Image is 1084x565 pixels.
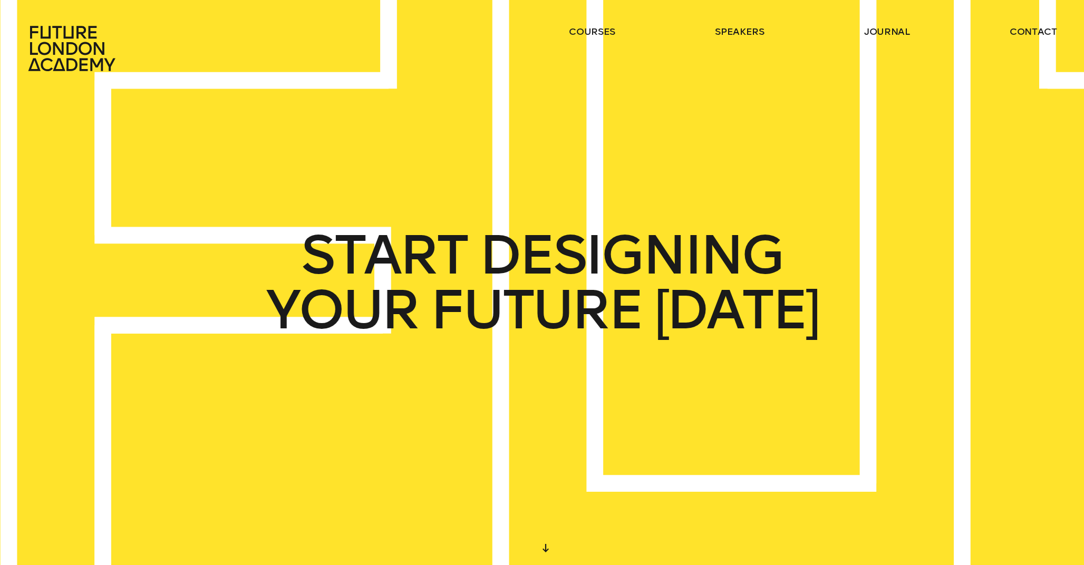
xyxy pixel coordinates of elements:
[654,282,819,337] span: [DATE]
[479,228,783,282] span: DESIGNING
[715,25,764,38] a: speakers
[569,25,615,38] a: courses
[266,282,418,337] span: YOUR
[864,25,910,38] a: journal
[301,228,467,282] span: START
[430,282,642,337] span: FUTURE
[1010,25,1057,38] a: contact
